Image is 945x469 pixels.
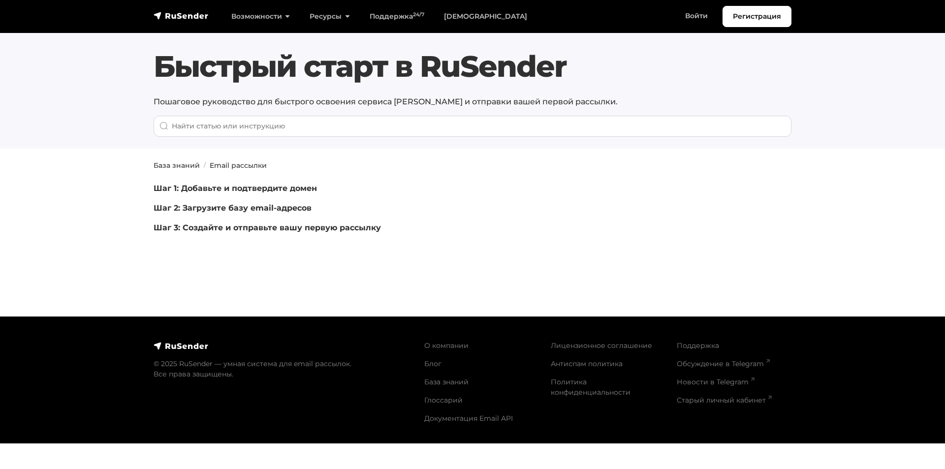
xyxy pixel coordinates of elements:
[677,341,719,350] a: Поддержка
[148,160,797,171] nav: breadcrumb
[154,49,791,84] h1: Быстрый старт в RuSender
[159,122,168,130] img: Поиск
[551,359,623,368] a: Антиспам политика
[300,6,359,27] a: Ресурсы
[154,359,412,379] p: © 2025 RuSender — умная система для email рассылок. Все права защищены.
[210,161,267,170] a: Email рассылки
[413,11,424,18] sup: 24/7
[360,6,434,27] a: Поддержка24/7
[154,203,312,213] a: Шаг 2: Загрузите базу email-адресов
[154,11,209,21] img: RuSender
[424,377,469,386] a: База знаний
[154,341,209,351] img: RuSender
[154,96,791,108] p: Пошаговое руководство для быстрого освоения сервиса [PERSON_NAME] и отправки вашей первой рассылки.
[154,161,200,170] a: База знаний
[675,6,718,26] a: Войти
[154,116,791,137] input: When autocomplete results are available use up and down arrows to review and enter to go to the d...
[154,223,381,232] a: Шаг 3: Создайте и отправьте вашу первую рассылку
[434,6,537,27] a: [DEMOGRAPHIC_DATA]
[551,377,630,397] a: Политика конфиденциальности
[677,377,755,386] a: Новости в Telegram
[677,396,772,405] a: Старый личный кабинет
[424,359,441,368] a: Блог
[551,341,652,350] a: Лицензионное соглашение
[221,6,300,27] a: Возможности
[424,396,463,405] a: Глоссарий
[677,359,770,368] a: Обсуждение в Telegram
[424,414,513,423] a: Документация Email API
[424,341,469,350] a: О компании
[723,6,791,27] a: Регистрация
[154,184,317,193] a: Шаг 1: Добавьте и подтвердите домен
